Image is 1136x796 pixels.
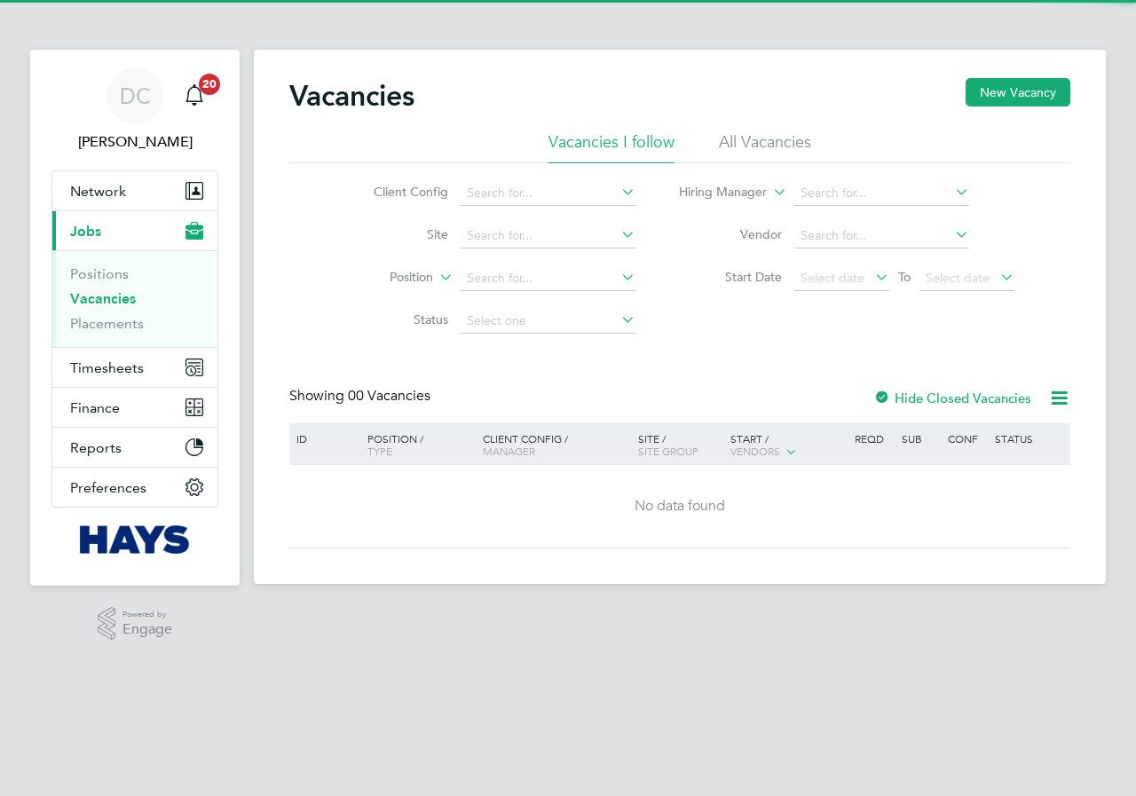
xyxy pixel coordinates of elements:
[367,444,392,458] span: Type
[478,423,634,466] div: Client Config /
[70,359,144,376] span: Timesheets
[70,290,136,307] a: Vacancies
[680,269,782,285] label: Start Date
[850,423,896,453] div: Reqd
[354,423,478,466] div: Position /
[199,74,220,95] span: 20
[873,390,1031,406] label: Hide Closed Vacancies
[98,607,173,641] a: Powered byEngage
[177,67,212,124] a: 20
[70,223,101,240] span: Jobs
[794,224,969,248] input: Search for...
[80,525,191,554] img: hays-logo-retina.png
[483,444,535,458] span: Manager
[943,423,990,453] div: Conf
[719,131,811,163] li: All Vacancies
[122,607,172,622] span: Powered by
[70,479,146,496] span: Preferences
[926,270,990,286] span: Select date
[638,444,698,458] span: Site Group
[893,265,916,288] span: To
[548,131,674,163] li: Vacancies I follow
[331,269,433,287] label: Position
[30,50,240,586] nav: Main navigation
[122,622,172,637] span: Engage
[52,211,217,250] button: Jobs
[665,184,767,201] label: Hiring Manager
[51,131,218,153] span: Danielle Croombs
[70,399,120,416] span: Finance
[52,348,217,387] button: Timesheets
[289,78,414,114] h2: Vacancies
[634,423,727,466] div: Site /
[461,181,635,206] input: Search for...
[348,387,430,405] span: 00 Vacancies
[897,423,943,453] div: Sub
[51,525,218,554] a: Go to home page
[51,67,218,153] a: DC[PERSON_NAME]
[292,497,1068,516] div: No data found
[120,84,151,107] span: DC
[346,184,448,200] label: Client Config
[70,183,126,200] span: Network
[346,226,448,242] label: Site
[730,444,780,458] span: Vendors
[52,250,217,347] div: Jobs
[52,388,217,427] button: Finance
[726,423,850,468] div: Start /
[52,428,217,467] button: Reports
[289,387,434,406] div: Showing
[461,224,635,248] input: Search for...
[680,226,782,242] label: Vendor
[292,423,354,453] div: ID
[966,78,1070,106] button: New Vacancy
[70,439,122,456] span: Reports
[70,315,144,332] a: Placements
[794,181,969,206] input: Search for...
[461,266,635,291] input: Search for...
[990,423,1068,453] div: Status
[801,270,864,286] span: Select date
[70,265,129,282] a: Positions
[461,309,635,334] input: Select one
[346,311,448,327] label: Status
[52,171,217,210] button: Network
[52,468,217,507] button: Preferences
